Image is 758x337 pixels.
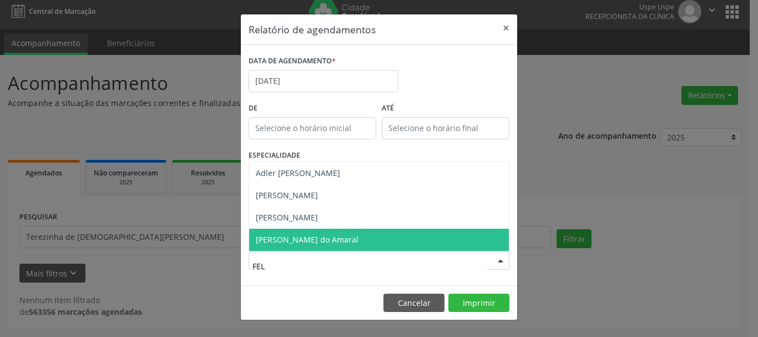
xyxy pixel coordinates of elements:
input: Selecione um profissional [252,255,487,277]
button: Imprimir [448,294,509,313]
button: Cancelar [383,294,444,313]
label: ATÉ [382,100,509,117]
input: Selecione uma data ou intervalo [249,70,398,92]
h5: Relatório de agendamentos [249,22,376,37]
label: De [249,100,376,117]
span: [PERSON_NAME] do Amaral [256,234,358,245]
label: DATA DE AGENDAMENTO [249,53,336,70]
input: Selecione o horário inicial [249,117,376,139]
label: ESPECIALIDADE [249,147,300,164]
span: Adler [PERSON_NAME] [256,168,340,178]
span: [PERSON_NAME] [256,190,318,200]
input: Selecione o horário final [382,117,509,139]
button: Close [495,14,517,42]
span: [PERSON_NAME] [256,212,318,223]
